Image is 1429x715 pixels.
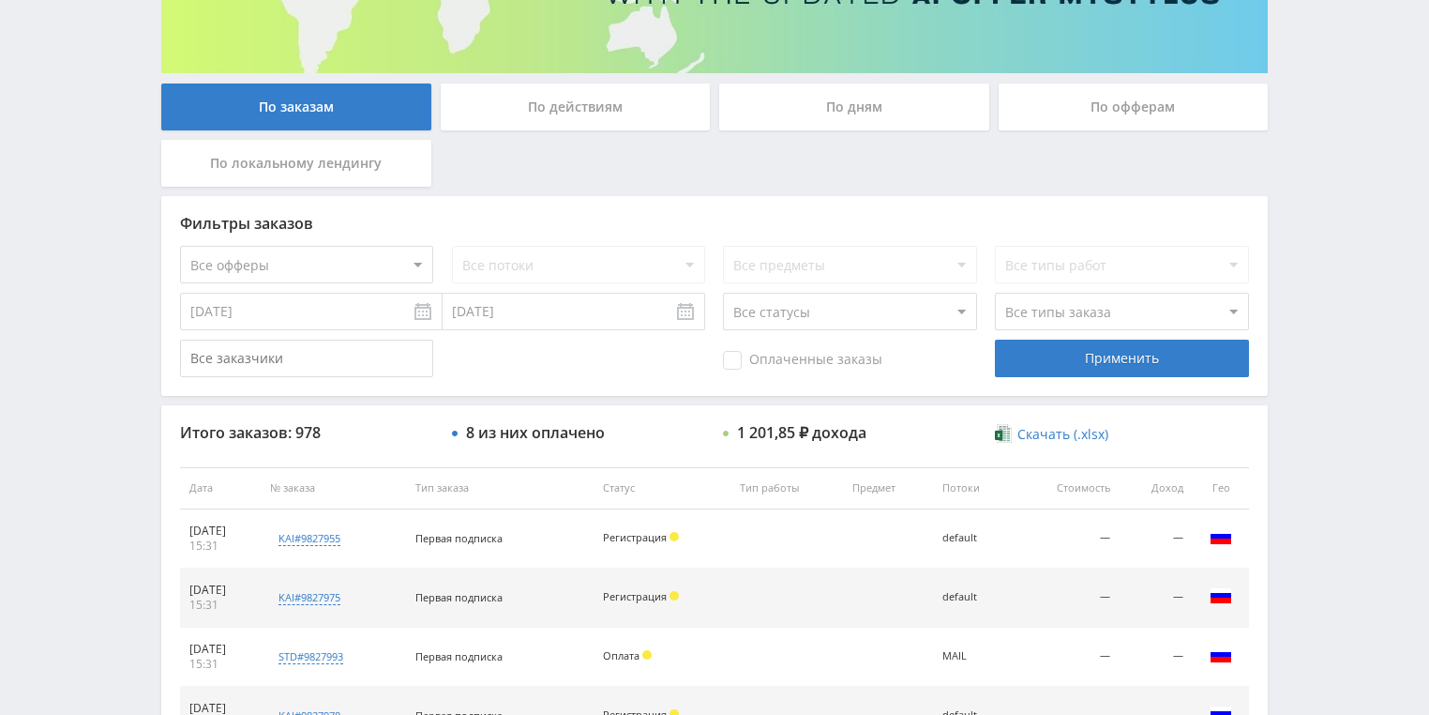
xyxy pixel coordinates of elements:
[278,590,340,605] div: kai#9827975
[1015,467,1120,510] th: Стоимость
[189,583,251,598] div: [DATE]
[737,424,866,441] div: 1 201,85 ₽ дохода
[1120,569,1193,628] td: —
[189,598,251,613] div: 15:31
[415,590,503,604] span: Первая подписка
[603,530,667,544] span: Регистрация
[189,524,251,539] div: [DATE]
[261,467,406,510] th: № заказа
[1015,628,1120,687] td: —
[1193,467,1249,510] th: Гео
[1210,585,1232,607] img: rus.png
[642,650,652,660] span: Холд
[278,531,340,546] div: kai#9827955
[278,649,343,664] div: std#9827993
[1120,467,1193,510] th: Доход
[189,642,251,657] div: [DATE]
[942,591,1005,603] div: default
[669,591,679,601] span: Холд
[730,467,843,510] th: Тип работы
[180,215,1249,232] div: Фильтры заказов
[1017,427,1108,442] span: Скачать (.xlsx)
[1210,644,1232,666] img: rus.png
[1210,525,1232,548] img: rus.png
[161,84,431,130] div: По заказам
[1120,628,1193,687] td: —
[995,340,1248,377] div: Применить
[466,424,605,441] div: 8 из них оплачено
[180,467,261,510] th: Дата
[723,351,882,370] span: Оплаченные заказы
[1120,510,1193,569] td: —
[406,467,594,510] th: Тип заказа
[161,140,431,187] div: По локальному лендингу
[603,589,667,603] span: Регистрация
[415,649,503,663] span: Первая подписка
[999,84,1269,130] div: По офферам
[180,424,433,441] div: Итого заказов: 978
[441,84,711,130] div: По действиям
[942,532,1005,544] div: default
[669,532,679,541] span: Холд
[995,425,1107,444] a: Скачать (.xlsx)
[415,531,503,545] span: Первая подписка
[189,539,251,554] div: 15:31
[933,467,1015,510] th: Потоки
[189,657,251,672] div: 15:31
[1015,569,1120,628] td: —
[843,467,933,510] th: Предмет
[942,650,1005,662] div: MAIL
[1015,510,1120,569] td: —
[719,84,989,130] div: По дням
[180,340,433,377] input: Все заказчики
[995,424,1011,443] img: xlsx
[603,648,639,662] span: Оплата
[594,467,730,510] th: Статус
